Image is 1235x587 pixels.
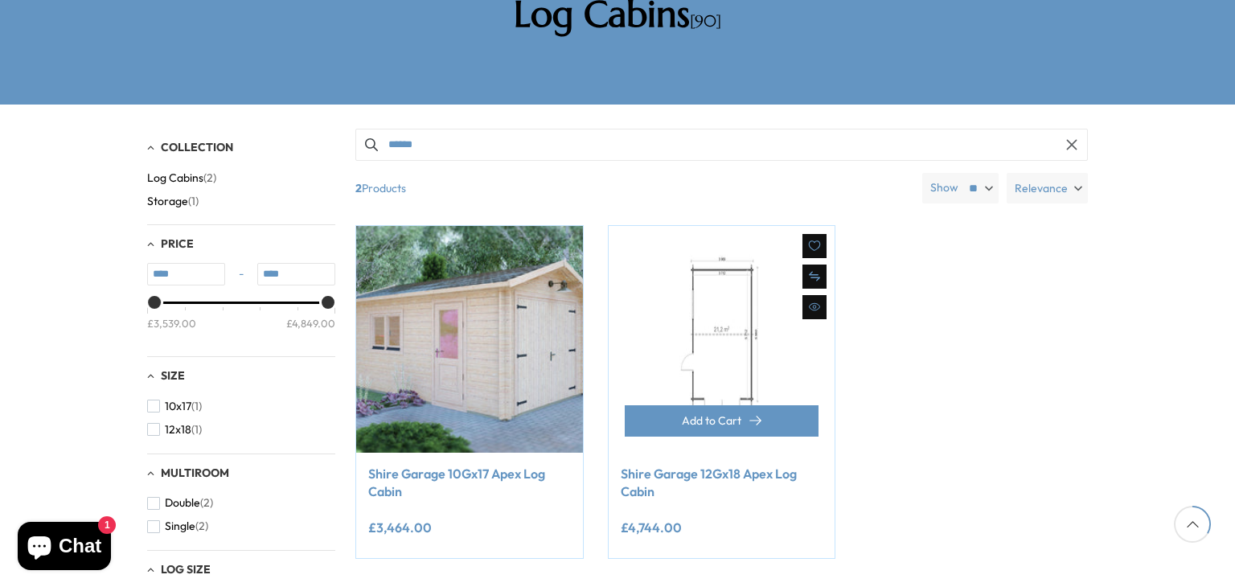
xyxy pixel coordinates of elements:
[165,519,195,533] span: Single
[682,415,741,426] span: Add to Cart
[147,491,213,515] button: Double
[257,263,335,285] input: Max value
[621,521,682,534] ins: £4,744.00
[147,171,203,185] span: Log Cabins
[147,316,196,330] div: £3,539.00
[165,423,191,437] span: 12x18
[191,400,202,413] span: (1)
[356,226,583,453] img: Shire Garage 10Gx17 Apex Log Cabin - Best Shed
[161,140,233,154] span: Collection
[161,562,211,577] span: Log Size
[355,173,362,203] b: 2
[225,266,257,282] span: -
[165,400,191,413] span: 10x17
[147,418,202,441] button: 12x18
[188,195,199,208] span: (1)
[161,236,194,251] span: Price
[147,195,188,208] span: Storage
[286,316,335,330] div: £4,849.00
[147,395,202,418] button: 10x17
[147,166,216,190] button: Log Cabins (2)
[930,180,958,196] label: Show
[147,515,208,538] button: Single
[200,496,213,510] span: (2)
[191,423,202,437] span: (1)
[203,171,216,185] span: (2)
[368,521,432,534] ins: £3,464.00
[1007,173,1088,203] label: Relevance
[161,466,229,480] span: Multiroom
[355,129,1088,161] input: Search products
[147,263,225,285] input: Min value
[1015,173,1068,203] span: Relevance
[621,465,823,501] a: Shire Garage 12Gx18 Apex Log Cabin
[165,496,200,510] span: Double
[147,302,335,344] div: Price
[147,190,199,213] button: Storage (1)
[368,465,571,501] a: Shire Garage 10Gx17 Apex Log Cabin
[195,519,208,533] span: (2)
[13,522,116,574] inbox-online-store-chat: Shopify online store chat
[609,226,835,453] img: Shire Garage 12Gx18 Apex Log Cabin - Best Shed
[161,368,185,383] span: Size
[625,405,819,437] button: Add to Cart
[690,11,721,31] span: [90]
[349,173,916,203] span: Products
